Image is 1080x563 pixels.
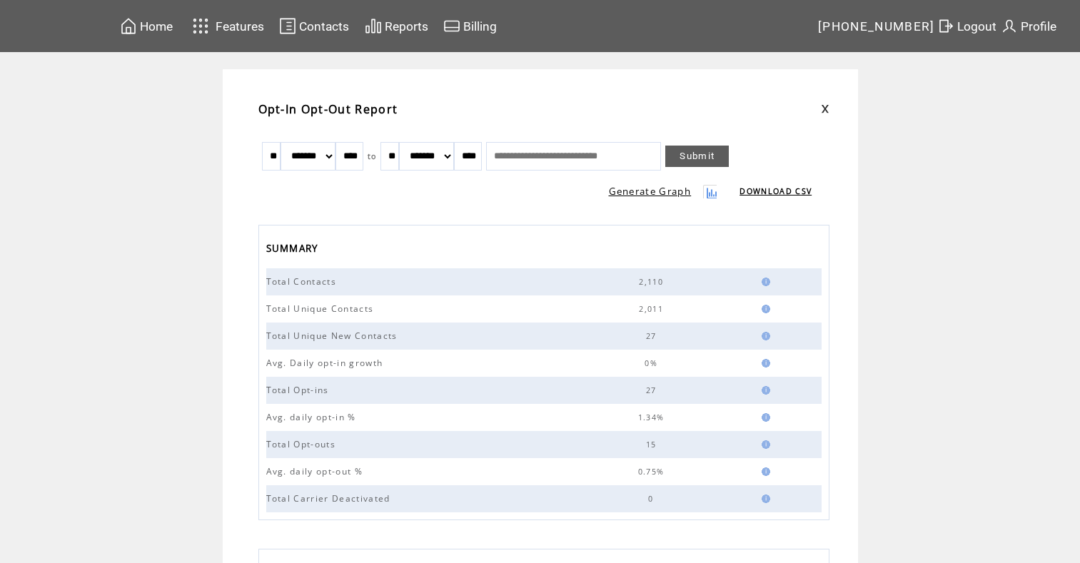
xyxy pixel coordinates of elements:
a: DOWNLOAD CSV [740,186,812,196]
img: help.gif [757,494,770,503]
span: 2,110 [639,277,667,287]
span: Profile [1021,19,1056,34]
a: Logout [935,15,999,37]
span: Avg. daily opt-in % [266,411,360,423]
span: Total Contacts [266,275,340,288]
span: 0.75% [638,467,668,477]
span: 27 [646,331,660,341]
span: to [368,151,377,161]
a: Home [118,15,175,37]
span: Logout [957,19,996,34]
img: creidtcard.svg [443,17,460,35]
img: help.gif [757,440,770,449]
a: Billing [441,15,499,37]
span: Total Opt-ins [266,384,333,396]
img: help.gif [757,278,770,286]
span: Total Opt-outs [266,438,340,450]
img: features.svg [188,14,213,38]
a: Generate Graph [609,185,692,198]
span: 2,011 [639,304,667,314]
img: exit.svg [937,17,954,35]
a: Contacts [277,15,351,37]
img: help.gif [757,359,770,367]
span: Contacts [299,19,349,34]
span: Home [140,19,173,34]
span: Billing [463,19,497,34]
span: 27 [646,385,660,395]
img: help.gif [757,413,770,422]
span: Reports [385,19,428,34]
img: profile.svg [1001,17,1018,35]
span: Total Unique Contacts [266,303,378,315]
span: Avg. daily opt-out % [266,465,367,477]
img: help.gif [757,305,770,313]
a: Submit [665,146,729,167]
span: 15 [646,440,660,450]
span: Avg. Daily opt-in growth [266,357,387,369]
span: Total Unique New Contacts [266,330,401,342]
img: contacts.svg [279,17,296,35]
span: SUMMARY [266,238,322,262]
img: help.gif [757,332,770,340]
a: Features [186,12,267,40]
span: 1.34% [638,412,668,422]
a: Reports [363,15,430,37]
img: chart.svg [365,17,382,35]
img: help.gif [757,467,770,476]
span: 0% [645,358,661,368]
span: Features [216,19,264,34]
img: home.svg [120,17,137,35]
a: Profile [999,15,1059,37]
img: help.gif [757,386,770,395]
span: 0 [648,494,657,504]
span: [PHONE_NUMBER] [818,19,935,34]
span: Total Carrier Deactivated [266,492,394,504]
span: Opt-In Opt-Out Report [258,101,398,117]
